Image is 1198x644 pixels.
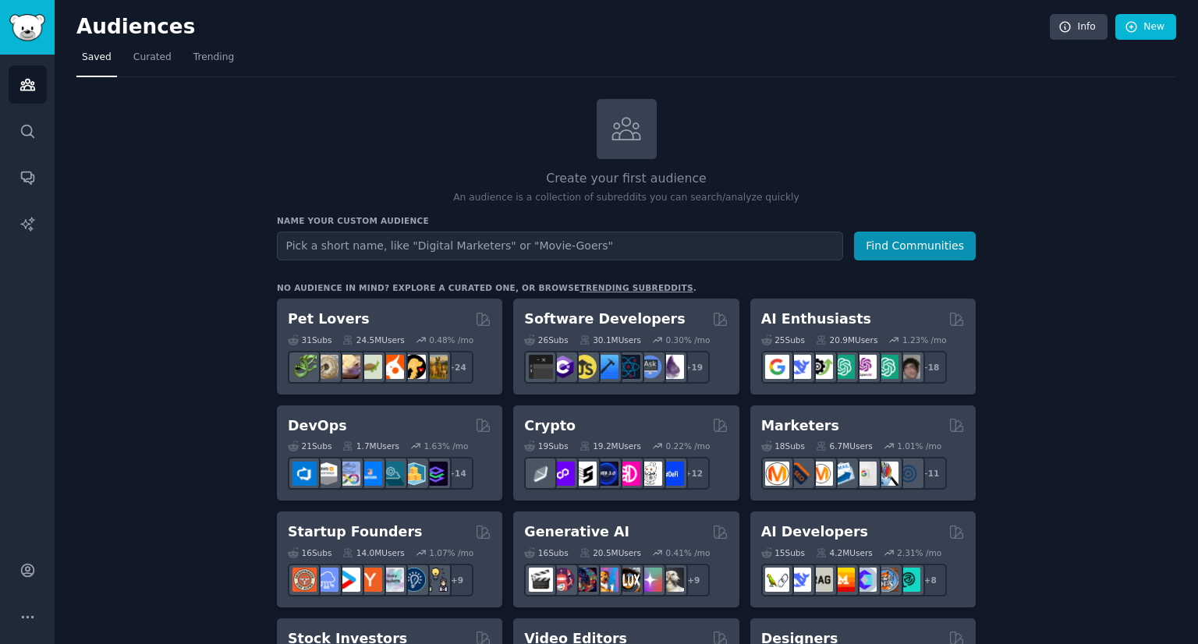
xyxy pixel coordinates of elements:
[277,191,976,205] p: An audience is a collection of subreddits you can search/analyze quickly
[429,334,473,345] div: 0.48 % /mo
[380,462,404,486] img: platformengineering
[666,547,711,558] div: 0.41 % /mo
[677,457,710,490] div: + 12
[594,568,618,592] img: sdforall
[580,334,641,345] div: 30.1M Users
[761,441,805,451] div: 18 Sub s
[677,351,710,384] div: + 19
[76,15,1050,40] h2: Audiences
[292,568,317,592] img: EntrepreneurRideAlong
[914,457,947,490] div: + 11
[529,568,553,592] img: aivideo
[809,568,833,592] img: Rag
[277,169,976,189] h2: Create your first audience
[831,355,855,379] img: chatgpt_promptDesign
[874,568,898,592] img: llmops
[441,351,473,384] div: + 24
[660,568,684,592] img: DreamBooth
[380,355,404,379] img: cockatiel
[188,45,239,77] a: Trending
[314,355,338,379] img: ballpython
[336,355,360,379] img: leopardgeckos
[831,462,855,486] img: Emailmarketing
[852,462,877,486] img: googleads
[524,416,576,436] h2: Crypto
[402,355,426,379] img: PetAdvice
[666,334,711,345] div: 0.30 % /mo
[874,462,898,486] img: MarketingResearch
[816,441,873,451] div: 6.7M Users
[854,232,976,260] button: Find Communities
[424,441,469,451] div: 1.63 % /mo
[441,457,473,490] div: + 14
[358,568,382,592] img: ycombinator
[277,282,696,293] div: No audience in mind? Explore a curated one, or browse .
[787,462,811,486] img: bigseo
[380,568,404,592] img: indiehackers
[787,355,811,379] img: DeepSeek
[193,51,234,65] span: Trending
[666,441,711,451] div: 0.22 % /mo
[441,564,473,596] div: + 9
[914,564,947,596] div: + 8
[616,568,640,592] img: FluxAI
[580,441,641,451] div: 19.2M Users
[572,462,597,486] img: ethstaker
[809,355,833,379] img: AItoolsCatalog
[638,568,662,592] img: starryai
[336,462,360,486] img: Docker_DevOps
[787,568,811,592] img: DeepSeek
[529,462,553,486] img: ethfinance
[128,45,177,77] a: Curated
[572,355,597,379] img: learnjavascript
[342,334,404,345] div: 24.5M Users
[580,547,641,558] div: 20.5M Users
[660,355,684,379] img: elixir
[852,568,877,592] img: OpenSourceAI
[524,441,568,451] div: 19 Sub s
[765,462,789,486] img: content_marketing
[288,416,347,436] h2: DevOps
[816,547,873,558] div: 4.2M Users
[551,355,575,379] img: csharp
[896,568,920,592] img: AIDevelopersSociety
[551,462,575,486] img: 0xPolygon
[292,462,317,486] img: azuredevops
[897,547,941,558] div: 2.31 % /mo
[9,14,45,41] img: GummySearch logo
[660,462,684,486] img: defi_
[342,547,404,558] div: 14.0M Users
[277,232,843,260] input: Pick a short name, like "Digital Marketers" or "Movie-Goers"
[524,522,629,542] h2: Generative AI
[765,568,789,592] img: LangChain
[429,547,473,558] div: 1.07 % /mo
[529,355,553,379] img: software
[314,568,338,592] img: SaaS
[816,334,877,345] div: 20.9M Users
[594,355,618,379] img: iOSProgramming
[1050,14,1108,41] a: Info
[76,45,117,77] a: Saved
[424,355,448,379] img: dogbreed
[314,462,338,486] img: AWS_Certified_Experts
[638,355,662,379] img: AskComputerScience
[896,355,920,379] img: ArtificalIntelligence
[761,416,839,436] h2: Marketers
[1115,14,1176,41] a: New
[580,283,693,292] a: trending subreddits
[616,355,640,379] img: reactnative
[874,355,898,379] img: chatgpt_prompts_
[288,334,331,345] div: 31 Sub s
[524,334,568,345] div: 26 Sub s
[358,355,382,379] img: turtle
[288,441,331,451] div: 21 Sub s
[638,462,662,486] img: CryptoNews
[761,334,805,345] div: 25 Sub s
[358,462,382,486] img: DevOpsLinks
[336,568,360,592] img: startup
[288,310,370,329] h2: Pet Lovers
[524,547,568,558] div: 16 Sub s
[831,568,855,592] img: MistralAI
[342,441,399,451] div: 1.7M Users
[424,462,448,486] img: PlatformEngineers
